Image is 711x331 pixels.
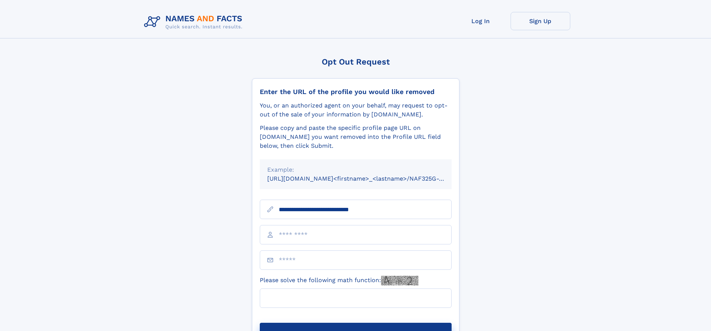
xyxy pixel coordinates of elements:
small: [URL][DOMAIN_NAME]<firstname>_<lastname>/NAF325G-xxxxxxxx [267,175,466,182]
div: Enter the URL of the profile you would like removed [260,88,452,96]
a: Sign Up [511,12,570,30]
a: Log In [451,12,511,30]
div: You, or an authorized agent on your behalf, may request to opt-out of the sale of your informatio... [260,101,452,119]
div: Example: [267,165,444,174]
img: Logo Names and Facts [141,12,249,32]
div: Please copy and paste the specific profile page URL on [DOMAIN_NAME] you want removed into the Pr... [260,124,452,150]
label: Please solve the following math function: [260,276,418,285]
div: Opt Out Request [252,57,459,66]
